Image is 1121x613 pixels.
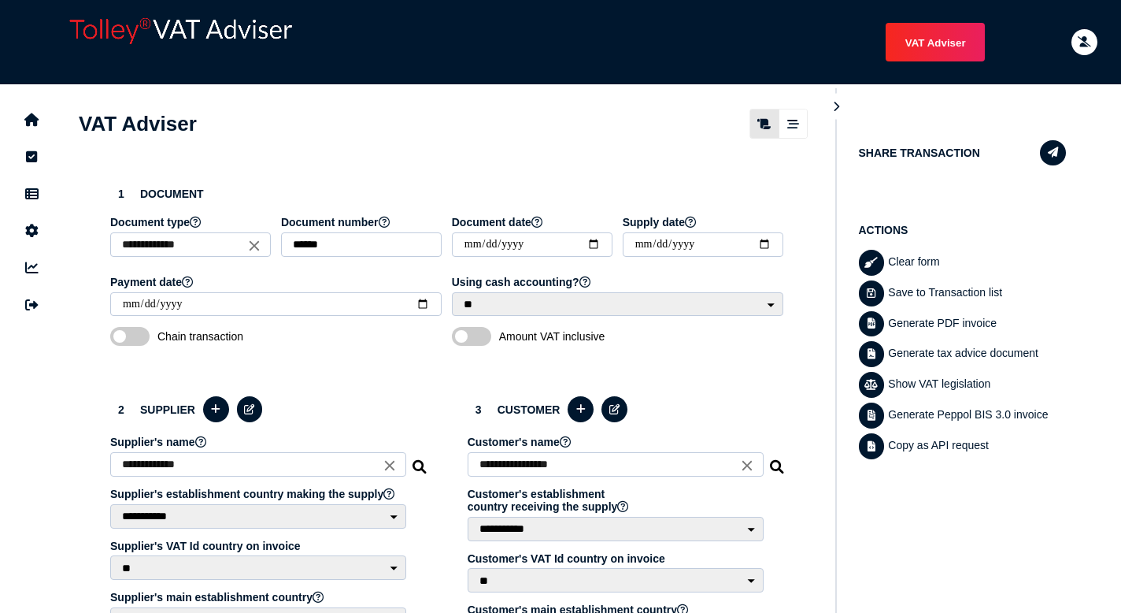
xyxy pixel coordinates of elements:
[859,433,885,459] button: Copy data as API request body to clipboard
[307,23,985,61] menu: navigate products
[884,431,1066,462] div: Copy as API request
[15,140,48,173] button: Tasks
[246,236,263,254] i: Close
[110,394,428,425] h3: Supplier
[110,276,444,288] label: Payment date
[468,399,490,421] div: 3
[859,280,885,306] button: Save transaction
[468,552,766,565] label: Customer's VAT Id country on invoice
[884,400,1066,431] div: Generate Peppol BIS 3.0 invoice
[623,216,786,228] label: Supply date
[884,278,1066,309] div: Save to Transaction list
[1040,140,1066,166] button: Share transaction
[884,309,1066,340] div: Generate PDF invoice
[452,276,786,288] label: Using cash accounting?
[15,288,48,321] button: Sign out
[63,12,299,72] div: app logo
[468,488,766,513] label: Customer's establishment country receiving the supply
[110,183,786,205] h3: Document
[823,94,849,120] button: Hide
[110,216,273,268] app-field: Select a document type
[110,399,132,421] div: 2
[281,216,444,228] label: Document number
[859,311,885,337] button: Generate pdf
[110,591,409,604] label: Supplier's main establishment country
[859,250,885,276] button: Clear form data from invoice panel
[750,110,779,138] mat-button-toggle: Classic scrolling page view
[237,396,263,422] button: Edit selected supplier in the database
[859,372,885,398] button: Show VAT legislation
[499,330,664,343] span: Amount VAT inclusive
[110,216,273,228] label: Document type
[859,341,885,367] button: Generate tax advice document
[110,540,409,552] label: Supplier's VAT Id country on invoice
[859,147,980,159] h1: Share transaction
[110,488,409,500] label: Supplier's establishment country making the supply
[601,396,627,422] button: Edit selected customer in the database
[779,110,807,138] mat-button-toggle: Stepper view
[110,183,132,205] div: 1
[884,247,1066,278] div: Clear form
[15,103,48,136] button: Home
[770,455,786,468] i: Search for a dummy customer
[203,396,229,422] button: Add a new supplier to the database
[381,456,398,474] i: Close
[1078,37,1091,47] i: Email needs to be verified
[79,112,197,136] h1: VAT Adviser
[886,23,985,61] button: Shows a dropdown of VAT Advisor options
[413,455,428,468] i: Search for a dummy seller
[884,370,1066,400] div: Show VAT legislation
[452,216,615,228] label: Document date
[157,330,323,343] span: Chain transaction
[884,339,1066,370] div: Generate tax advice document
[568,396,594,422] button: Add a new customer to the database
[25,194,39,195] i: Data manager
[15,251,48,284] button: Insights
[859,224,1067,236] h1: Actions
[15,177,48,210] button: Data manager
[468,394,786,425] h3: Customer
[738,456,756,474] i: Close
[110,436,409,448] label: Supplier's name
[15,214,48,247] button: Manage settings
[468,436,766,448] label: Customer's name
